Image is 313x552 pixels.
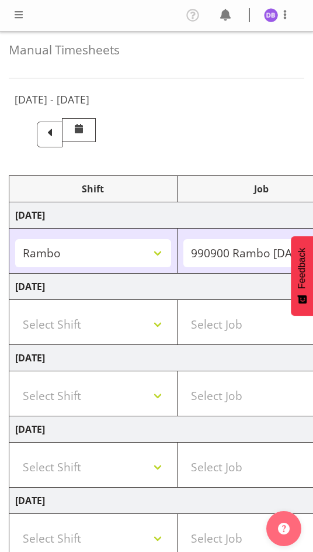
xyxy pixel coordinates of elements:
h5: [DATE] - [DATE] [15,93,89,106]
span: Feedback [297,248,307,289]
h4: Manual Timesheets [9,43,304,57]
img: dawn-belshaw1857.jpg [264,8,278,22]
div: Shift [15,182,171,196]
button: Feedback - Show survey [291,236,313,316]
img: help-xxl-2.png [278,523,290,534]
